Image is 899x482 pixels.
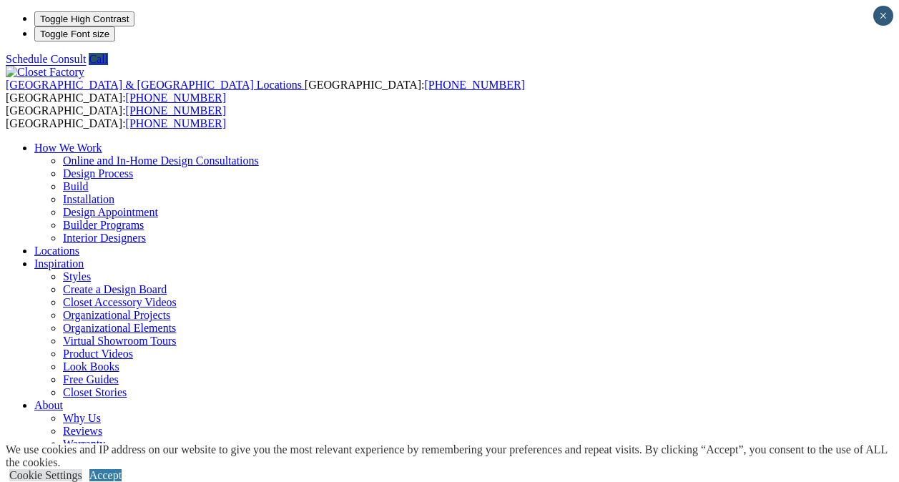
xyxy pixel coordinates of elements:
a: [PHONE_NUMBER] [126,104,226,117]
a: Inspiration [34,257,84,270]
a: Call [89,53,108,65]
a: Cookie Settings [9,469,82,481]
span: [GEOGRAPHIC_DATA]: [GEOGRAPHIC_DATA]: [6,104,226,129]
a: Schedule Consult [6,53,86,65]
a: About [34,399,63,411]
div: We use cookies and IP address on our website to give you the most relevant experience by remember... [6,443,899,469]
a: Create a Design Board [63,283,167,295]
a: Styles [63,270,91,282]
a: Virtual Showroom Tours [63,335,177,347]
span: Toggle High Contrast [40,14,129,24]
a: Design Appointment [63,206,158,218]
a: [PHONE_NUMBER] [126,117,226,129]
span: [GEOGRAPHIC_DATA] & [GEOGRAPHIC_DATA] Locations [6,79,302,91]
button: Toggle Font size [34,26,115,41]
a: Look Books [63,360,119,373]
a: Builder Programs [63,219,144,231]
button: Close [873,6,893,26]
a: Organizational Projects [63,309,170,321]
a: Build [63,180,89,192]
a: Accept [89,469,122,481]
a: [PHONE_NUMBER] [126,92,226,104]
a: Closet Accessory Videos [63,296,177,308]
a: Online and In-Home Design Consultations [63,154,259,167]
a: Warranty [63,438,105,450]
a: Design Process [63,167,133,179]
a: Reviews [63,425,102,437]
a: Product Videos [63,348,133,360]
a: Organizational Elements [63,322,176,334]
a: Interior Designers [63,232,146,244]
a: Why Us [63,412,101,424]
a: [GEOGRAPHIC_DATA] & [GEOGRAPHIC_DATA] Locations [6,79,305,91]
a: [PHONE_NUMBER] [424,79,524,91]
a: How We Work [34,142,102,154]
img: Closet Factory [6,66,84,79]
a: Free Guides [63,373,119,385]
a: Closet Stories [63,386,127,398]
span: [GEOGRAPHIC_DATA]: [GEOGRAPHIC_DATA]: [6,79,525,104]
a: Installation [63,193,114,205]
span: Toggle Font size [40,29,109,39]
a: Locations [34,245,79,257]
button: Toggle High Contrast [34,11,134,26]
